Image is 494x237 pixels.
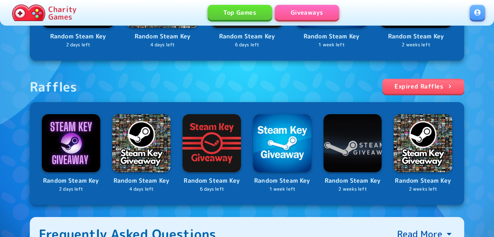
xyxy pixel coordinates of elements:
p: Random Steam Key [380,32,452,41]
img: Logo [112,114,171,173]
img: Logo [253,114,311,173]
img: Charity.Games [12,5,45,21]
p: Random Steam Key [126,32,199,41]
p: 6 days left [211,41,283,49]
a: Giveaways [275,5,339,20]
p: 1 week left [295,41,368,49]
p: Random Steam Key [112,176,171,186]
a: LogoRandom Steam Key4 days left [112,114,171,193]
a: LogoRandom Steam Key2 weeks left [394,114,452,193]
img: Logo [42,114,100,173]
p: 4 days left [112,186,171,193]
p: 2 days left [42,186,100,193]
a: Top Games [208,5,272,20]
a: LogoRandom Steam Key6 days left [183,114,241,193]
p: Random Steam Key [324,176,382,186]
p: 2 weeks left [380,41,452,49]
p: Charity Games [48,5,77,20]
a: Charity Games [9,3,80,23]
p: 1 week left [253,186,311,193]
p: Random Steam Key [183,176,241,186]
a: LogoRandom Steam Key2 weeks left [324,114,382,193]
p: 4 days left [126,41,199,49]
p: Random Steam Key [394,176,452,186]
p: Random Steam Key [253,176,311,186]
a: LogoRandom Steam Key2 days left [42,114,100,193]
div: Raffles [30,79,77,95]
img: Logo [324,114,382,173]
p: Random Steam Key [295,32,368,41]
p: 2 weeks left [324,186,382,193]
a: Expired Raffles [382,79,464,94]
p: 2 days left [42,41,114,49]
img: Logo [183,114,241,173]
p: 6 days left [183,186,241,193]
p: 2 weeks left [394,186,452,193]
p: Random Steam Key [42,32,114,41]
p: Random Steam Key [42,176,100,186]
img: Logo [394,114,452,173]
a: LogoRandom Steam Key1 week left [253,114,311,193]
p: Random Steam Key [211,32,283,41]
